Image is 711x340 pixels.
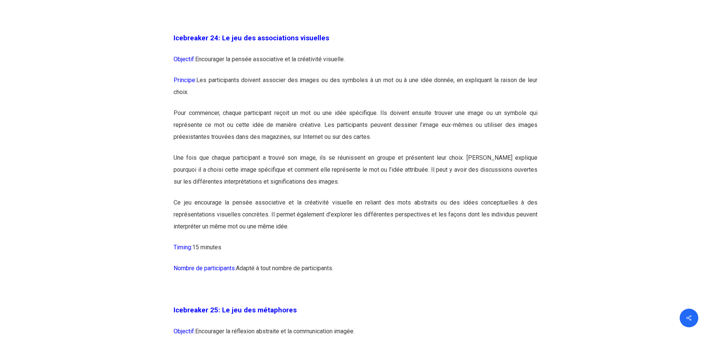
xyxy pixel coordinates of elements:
p: Les participants doivent associer des images ou des symboles à un mot ou à une idée donnée, en ex... [174,74,537,107]
span: Icebreaker 24: Le jeu des associations visuelles [174,34,329,42]
span: Icebreaker 25: Le jeu des métaphores [174,306,297,314]
span: Timing: [174,244,192,251]
span: Objectif: [174,56,195,63]
span: Nombre de participants: [174,265,236,272]
p: Adapté à tout nombre de participants. [174,262,537,283]
p: Pour commencer, chaque participant reçoit un mot ou une idée spécifique. Ils doivent ensuite trou... [174,107,537,152]
p: Une fois que chaque participant a trouvé son image, ils se réunissent en groupe et présentent leu... [174,152,537,197]
span: Objectif: [174,328,195,335]
p: Ce jeu encourage la pensée associative et la créativité visuelle en reliant des mots abstraits ou... [174,197,537,241]
span: Principe: [174,77,196,84]
p: Encourager la pensée associative et la créativité visuelle. [174,53,537,74]
p: 15 minutes [174,241,537,262]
